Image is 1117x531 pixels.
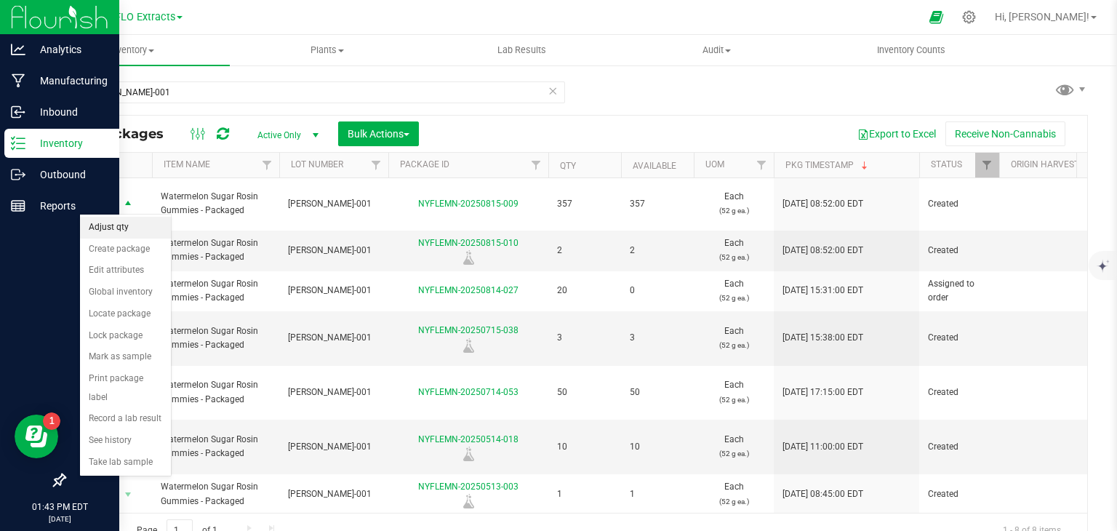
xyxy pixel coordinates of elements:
span: Watermelon Sugar Rosin Gummies - Packaged [161,433,271,460]
span: Created [928,386,990,399]
span: Watermelon Sugar Rosin Gummies - Packaged [161,277,271,305]
span: [DATE] 08:52:00 EDT [782,197,863,211]
span: Each [702,324,765,352]
a: Filter [750,153,774,177]
span: Watermelon Sugar Rosin Gummies - Packaged [161,236,271,264]
span: Created [928,244,990,257]
a: Plants [230,35,425,65]
p: (52 g ea.) [702,393,765,407]
span: select [119,484,137,505]
span: Inventory [35,44,230,57]
span: Watermelon Sugar Rosin Gummies - Packaged [161,324,271,352]
li: See history [80,430,171,452]
li: Mark as sample [80,346,171,368]
span: 1 [557,487,612,501]
a: Available [633,161,676,171]
p: Manufacturing [25,72,113,89]
span: [PERSON_NAME]-001 [288,440,380,454]
span: Bulk Actions [348,128,409,140]
span: [DATE] 11:00:00 EDT [782,440,863,454]
span: Watermelon Sugar Rosin Gummies - Packaged [161,480,271,508]
span: 10 [630,440,685,454]
span: 0 [630,284,685,298]
a: Item Name [164,159,210,169]
li: Edit attributes [80,260,171,282]
p: Reports [25,197,113,215]
a: NYFLEMN-20250715-038 [418,325,519,335]
span: FLO Extracts [115,11,175,23]
span: 20 [557,284,612,298]
li: Lock package [80,325,171,347]
a: Lot Number [291,159,343,169]
span: [DATE] 15:31:00 EDT [782,284,863,298]
p: Inbound [25,103,113,121]
span: 3 [557,331,612,345]
span: 2 [630,244,685,257]
a: Audit [619,35,814,65]
p: (52 g ea.) [702,250,765,264]
span: 50 [630,386,685,399]
span: Each [702,277,765,305]
span: [PERSON_NAME]-001 [288,386,380,399]
a: NYFLEMN-20250513-003 [418,482,519,492]
inline-svg: Reports [11,199,25,213]
p: (52 g ea.) [702,338,765,352]
span: [PERSON_NAME]-001 [288,487,380,501]
inline-svg: Inbound [11,105,25,119]
iframe: Resource center [15,415,58,458]
span: select [119,194,137,215]
span: All Packages [76,126,178,142]
span: [PERSON_NAME]-001 [288,284,380,298]
li: Take lab sample [80,452,171,474]
inline-svg: Outbound [11,167,25,182]
span: 3 [630,331,685,345]
span: Created [928,487,990,501]
li: Global inventory [80,282,171,303]
div: Lab Sample [386,494,551,508]
div: Lab Sample [386,338,551,353]
p: [DATE] [7,514,113,524]
p: (52 g ea.) [702,447,765,460]
span: [PERSON_NAME]-001 [288,244,380,257]
p: (52 g ea.) [702,204,765,217]
span: Created [928,440,990,454]
p: (52 g ea.) [702,495,765,508]
button: Receive Non-Cannabis [945,121,1065,146]
span: [DATE] 08:52:00 EDT [782,244,863,257]
p: Inventory [25,135,113,152]
span: 2 [557,244,612,257]
span: 50 [557,386,612,399]
span: Watermelon Sugar Rosin Gummies - Packaged [161,378,271,406]
span: Watermelon Sugar Rosin Gummies - Packaged [161,190,271,217]
span: Clear [548,81,558,100]
span: 10 [557,440,612,454]
input: Search Package ID, Item Name, SKU, Lot or Part Number... [64,81,565,103]
span: Inventory Counts [857,44,965,57]
a: Inventory Counts [814,35,1009,65]
a: NYFLEMN-20250714-053 [418,387,519,397]
span: Plants [231,44,424,57]
a: Filter [364,153,388,177]
span: Assigned to order [928,277,990,305]
li: Locate package [80,303,171,325]
a: UOM [705,159,724,169]
a: Origin Harvests [1011,159,1084,169]
a: NYFLEMN-20250815-010 [418,238,519,248]
a: NYFLEMN-20250814-027 [418,285,519,295]
span: Open Ecommerce Menu [920,3,953,31]
span: Each [702,190,765,217]
div: Manage settings [960,10,978,24]
a: Filter [975,153,999,177]
a: Filter [255,153,279,177]
span: Each [702,236,765,264]
li: Record a lab result [80,408,171,430]
p: Analytics [25,41,113,58]
span: [DATE] 17:15:00 EDT [782,386,863,399]
a: Pkg Timestamp [785,160,870,170]
div: Lab Sample [386,447,551,461]
span: Each [702,378,765,406]
a: NYFLEMN-20250815-009 [418,199,519,209]
a: Inventory [35,35,230,65]
button: Export to Excel [848,121,945,146]
a: Package ID [400,159,449,169]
